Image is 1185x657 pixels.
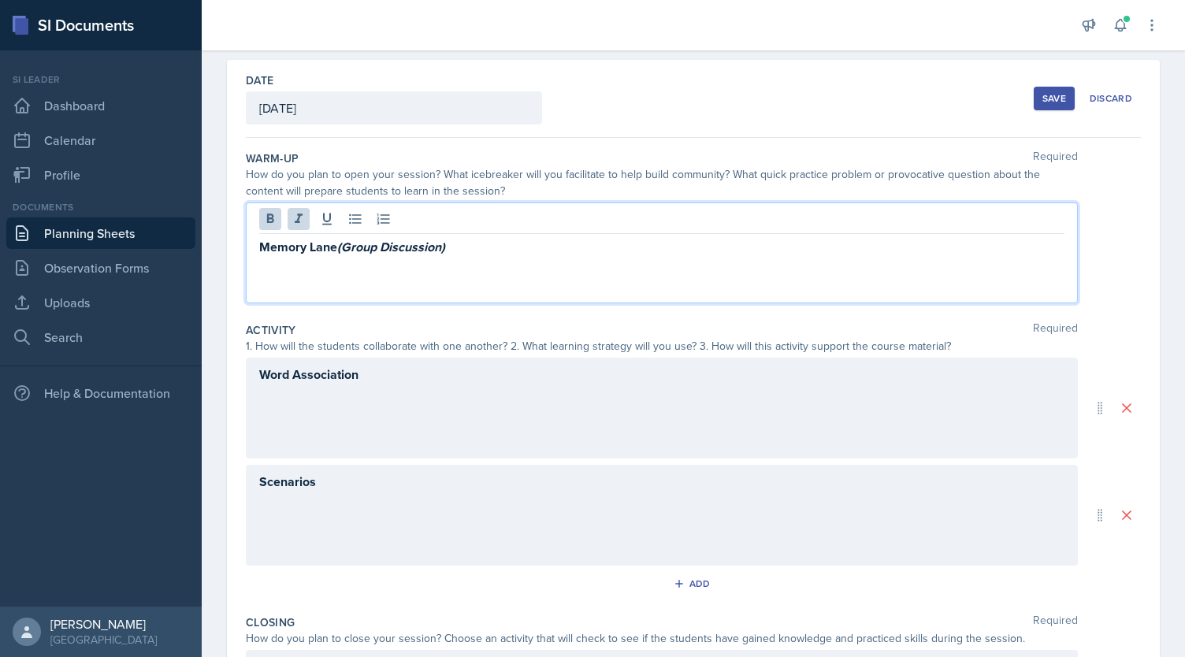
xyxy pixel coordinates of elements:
[6,252,195,284] a: Observation Forms
[246,338,1078,354] div: 1. How will the students collaborate with one another? 2. What learning strategy will you use? 3....
[50,632,157,648] div: [GEOGRAPHIC_DATA]
[246,72,273,88] label: Date
[6,287,195,318] a: Uploads
[246,630,1078,647] div: How do you plan to close your session? Choose an activity that will check to see if the students ...
[1081,87,1141,110] button: Discard
[668,572,719,596] button: Add
[1033,150,1078,166] span: Required
[246,166,1078,199] div: How do you plan to open your session? What icebreaker will you facilitate to help build community...
[246,150,299,166] label: Warm-Up
[677,577,711,590] div: Add
[337,238,445,256] em: (Group Discussion)
[259,473,316,491] strong: Scenarios
[246,322,296,338] label: Activity
[6,159,195,191] a: Profile
[1042,92,1066,105] div: Save
[1034,87,1075,110] button: Save
[1033,322,1078,338] span: Required
[6,72,195,87] div: Si leader
[259,366,358,384] strong: Word Association
[6,217,195,249] a: Planning Sheets
[6,377,195,409] div: Help & Documentation
[259,238,445,256] strong: Memory Lane
[6,90,195,121] a: Dashboard
[1033,614,1078,630] span: Required
[6,321,195,353] a: Search
[6,200,195,214] div: Documents
[50,616,157,632] div: [PERSON_NAME]
[6,124,195,156] a: Calendar
[246,614,295,630] label: Closing
[1090,92,1132,105] div: Discard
